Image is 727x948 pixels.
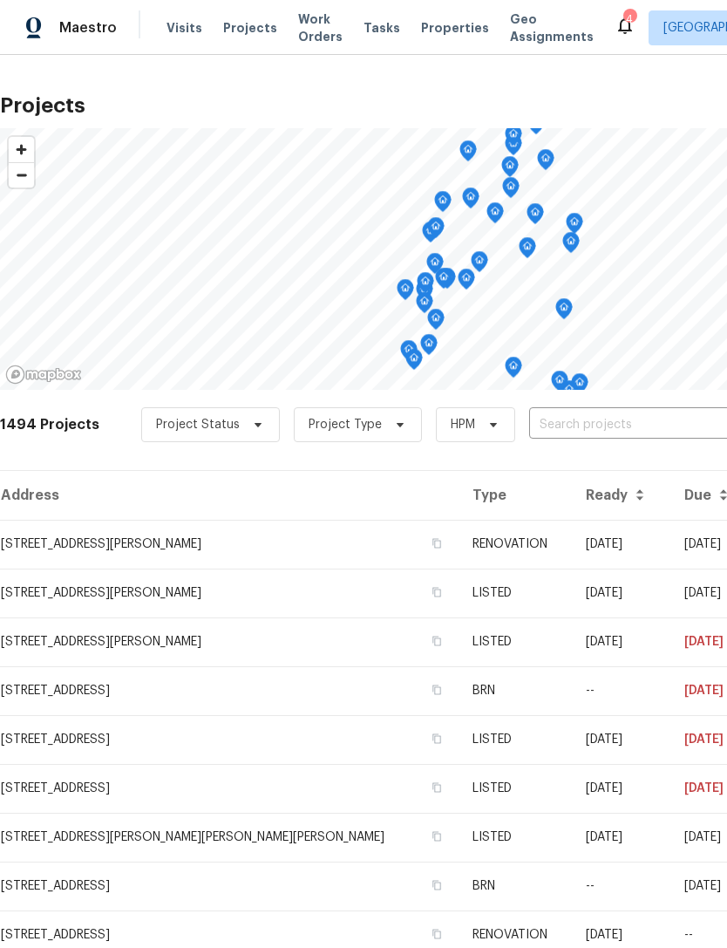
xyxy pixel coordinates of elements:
[427,309,445,336] div: Map marker
[427,217,445,244] div: Map marker
[459,666,573,715] td: BRN
[451,416,475,433] span: HPM
[572,715,670,764] td: [DATE]
[426,253,444,280] div: Map marker
[555,298,573,325] div: Map marker
[566,213,583,240] div: Map marker
[309,416,382,433] span: Project Type
[397,279,414,306] div: Map marker
[572,520,670,569] td: Acq COE 2025-08-08T00:00:00.000Z
[501,156,519,183] div: Map marker
[429,877,445,893] button: Copy Address
[156,416,240,433] span: Project Status
[435,268,452,295] div: Map marker
[429,780,445,795] button: Copy Address
[420,334,438,361] div: Map marker
[561,380,578,407] div: Map marker
[429,584,445,600] button: Copy Address
[572,813,670,862] td: [DATE]
[429,731,445,747] button: Copy Address
[572,666,670,715] td: --
[519,237,536,264] div: Map marker
[429,682,445,698] button: Copy Address
[421,19,489,37] span: Properties
[505,357,522,384] div: Map marker
[422,222,439,249] div: Map marker
[459,520,573,569] td: RENOVATION
[417,272,434,299] div: Map marker
[9,162,34,188] button: Zoom out
[562,232,580,259] div: Map marker
[623,10,635,28] div: 4
[458,269,475,296] div: Map marker
[527,203,544,230] div: Map marker
[459,140,477,167] div: Map marker
[459,715,573,764] td: LISTED
[429,535,445,551] button: Copy Address
[416,292,433,319] div: Map marker
[572,764,670,813] td: [DATE]
[572,862,670,910] td: --
[459,471,573,520] th: Type
[459,617,573,666] td: LISTED
[429,633,445,649] button: Copy Address
[59,19,117,37] span: Maestro
[462,188,479,215] div: Map marker
[571,373,588,400] div: Map marker
[9,163,34,188] span: Zoom out
[510,10,594,45] span: Geo Assignments
[166,19,202,37] span: Visits
[223,19,277,37] span: Projects
[572,617,670,666] td: [DATE]
[429,829,445,844] button: Copy Address
[572,471,670,520] th: Ready
[551,371,568,398] div: Map marker
[572,569,670,617] td: [DATE]
[416,280,433,307] div: Map marker
[5,365,82,385] a: Mapbox homepage
[537,149,554,176] div: Map marker
[363,22,400,34] span: Tasks
[505,125,522,152] div: Map marker
[405,349,423,376] div: Map marker
[434,191,452,218] div: Map marker
[9,137,34,162] button: Zoom in
[298,10,343,45] span: Work Orders
[400,340,418,367] div: Map marker
[502,177,520,204] div: Map marker
[429,926,445,942] button: Copy Address
[459,569,573,617] td: LISTED
[459,764,573,813] td: LISTED
[486,202,504,229] div: Map marker
[459,862,573,910] td: BRN
[459,813,573,862] td: LISTED
[471,251,488,278] div: Map marker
